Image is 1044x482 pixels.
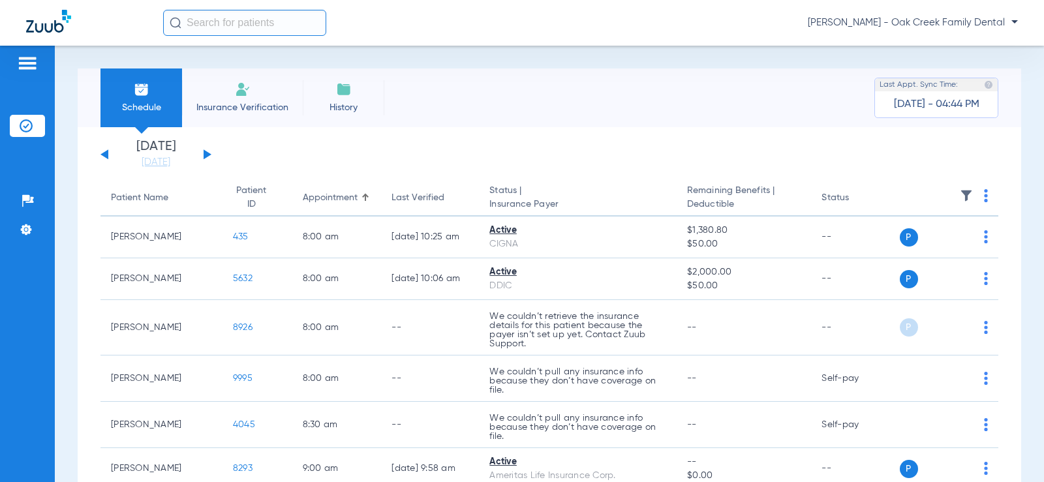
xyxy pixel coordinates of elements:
div: Patient ID [233,184,270,211]
div: Patient ID [233,184,282,211]
input: Search for patients [163,10,326,36]
div: Patient Name [111,191,168,205]
p: We couldn’t pull any insurance info because they don’t have coverage on file. [489,367,666,395]
li: [DATE] [117,140,195,169]
td: 8:00 AM [292,300,382,355]
a: [DATE] [117,156,195,169]
td: -- [811,217,899,258]
span: $2,000.00 [687,265,801,279]
td: [PERSON_NAME] [100,258,223,300]
span: -- [687,455,801,469]
td: -- [381,300,479,355]
th: Status [811,180,899,217]
td: [PERSON_NAME] [100,217,223,258]
td: -- [381,402,479,448]
img: Zuub Logo [26,10,71,33]
th: Remaining Benefits | [677,180,811,217]
img: filter.svg [960,189,973,202]
div: CIGNA [489,237,666,251]
img: group-dot-blue.svg [984,272,988,285]
img: group-dot-blue.svg [984,418,988,431]
span: -- [687,420,697,429]
td: -- [811,300,899,355]
img: Manual Insurance Verification [235,82,251,97]
img: Search Icon [170,17,181,29]
img: last sync help info [984,80,993,89]
div: Active [489,224,666,237]
span: P [900,460,918,478]
img: History [336,82,352,97]
p: We couldn’t pull any insurance info because they don’t have coverage on file. [489,414,666,441]
td: 8:00 AM [292,217,382,258]
span: Last Appt. Sync Time: [880,78,958,91]
span: 435 [233,232,249,241]
td: [DATE] 10:06 AM [381,258,479,300]
img: group-dot-blue.svg [984,189,988,202]
span: $50.00 [687,237,801,251]
td: [PERSON_NAME] [100,402,223,448]
iframe: Chat Widget [979,419,1044,482]
span: Insurance Verification [192,101,293,114]
td: [DATE] 10:25 AM [381,217,479,258]
div: Last Verified [391,191,468,205]
span: 8926 [233,323,253,332]
span: $50.00 [687,279,801,293]
td: [PERSON_NAME] [100,355,223,402]
th: Status | [479,180,677,217]
td: [PERSON_NAME] [100,300,223,355]
span: [PERSON_NAME] - Oak Creek Family Dental [808,16,1018,29]
div: Appointment [303,191,371,205]
td: -- [811,258,899,300]
span: History [313,101,375,114]
span: 8293 [233,464,253,473]
span: 5632 [233,274,253,283]
img: group-dot-blue.svg [984,230,988,243]
span: -- [687,374,697,383]
span: $1,380.80 [687,224,801,237]
td: 8:00 AM [292,355,382,402]
span: P [900,270,918,288]
span: 9995 [233,374,253,383]
div: Active [489,265,666,279]
div: Active [489,455,666,469]
div: Appointment [303,191,358,205]
img: group-dot-blue.svg [984,372,988,385]
td: Self-pay [811,402,899,448]
span: [DATE] - 04:44 PM [894,98,979,111]
div: Last Verified [391,191,444,205]
img: Schedule [134,82,149,97]
p: We couldn’t retrieve the insurance details for this patient because the payer isn’t set up yet. C... [489,312,666,348]
td: 8:30 AM [292,402,382,448]
span: Schedule [110,101,172,114]
div: DDIC [489,279,666,293]
td: -- [381,355,479,402]
td: 8:00 AM [292,258,382,300]
td: Self-pay [811,355,899,402]
span: Deductible [687,198,801,211]
span: Insurance Payer [489,198,666,211]
img: group-dot-blue.svg [984,321,988,334]
span: -- [687,323,697,332]
div: Patient Name [111,191,212,205]
span: P [900,318,918,337]
span: P [900,228,918,247]
span: 4045 [233,420,255,429]
img: hamburger-icon [17,55,38,71]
